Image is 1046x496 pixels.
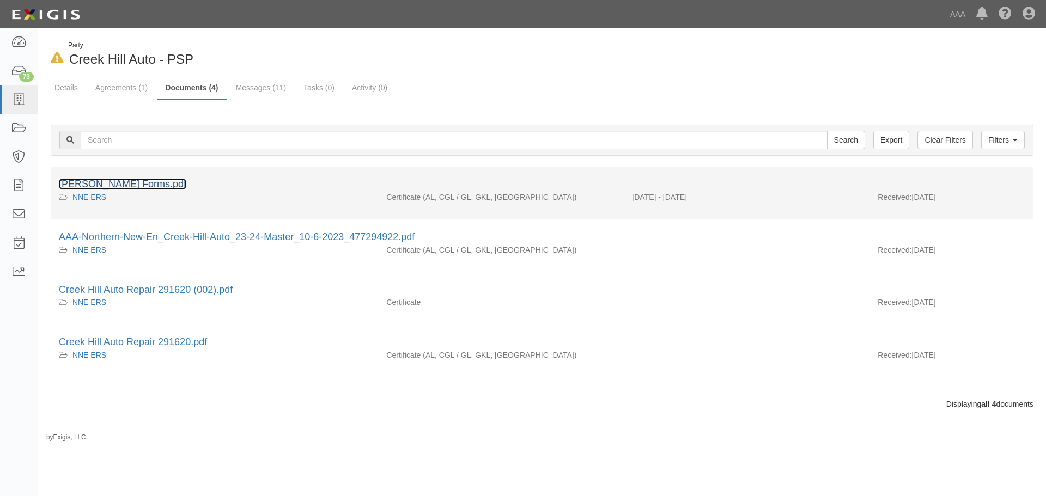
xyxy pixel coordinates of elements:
[46,41,534,69] div: Creek Hill Auto - PSP
[917,131,972,149] a: Clear Filters
[59,336,207,347] a: Creek Hill Auto Repair 291620.pdf
[59,350,370,360] div: NNE ERS
[59,177,1025,192] div: ACORD Forms.pdf
[295,77,343,99] a: Tasks (0)
[878,192,911,203] p: Received:
[344,77,396,99] a: Activity (0)
[59,192,370,203] div: NNE ERS
[42,399,1042,409] div: Displaying documents
[8,5,83,25] img: logo-5460c22ac91f19d4615b14bd174203de0afe785f0fc80cf4dbbc73dc1793850b.png
[945,3,971,25] a: AAA
[869,350,1033,366] div: [DATE]
[981,400,996,408] b: all 4
[72,298,106,307] a: NNE ERS
[53,433,86,441] a: Exigis, LLC
[46,77,86,99] a: Details
[59,231,415,242] a: AAA-Northern-New-En_Creek-Hill-Auto_23-24-Master_10-6-2023_477294922.pdf
[624,297,869,297] div: Effective - Expiration
[873,131,909,149] a: Export
[46,433,86,442] small: by
[59,230,1025,244] div: AAA-Northern-New-En_Creek-Hill-Auto_23-24-Master_10-6-2023_477294922.pdf
[378,244,624,255] div: Auto Liability Commercial General Liability / Garage Liability Garage Keepers Liability On-Hook
[228,77,295,99] a: Messages (11)
[869,244,1033,261] div: [DATE]
[19,72,34,82] div: 73
[59,335,1025,350] div: Creek Hill Auto Repair 291620.pdf
[59,284,233,295] a: Creek Hill Auto Repair 291620 (002).pdf
[59,283,1025,297] div: Creek Hill Auto Repair 291620 (002).pdf
[69,52,193,66] span: Creek Hill Auto - PSP
[59,297,370,308] div: NNE ERS
[999,8,1012,21] i: Help Center - Complianz
[378,192,624,203] div: Auto Liability Commercial General Liability / Garage Liability Garage Keepers Liability On-Hook
[157,77,226,100] a: Documents (4)
[869,192,1033,208] div: [DATE]
[72,193,106,201] a: NNE ERS
[878,244,911,255] p: Received:
[378,297,624,308] div: Certificate
[624,192,869,203] div: Effective 08/26/2024 - Expiration 08/26/2025
[981,131,1025,149] a: Filters
[378,350,624,360] div: Auto Liability Commercial General Liability / Garage Liability Garage Keepers Liability On-Hook
[72,351,106,359] a: NNE ERS
[827,131,865,149] input: Search
[51,52,64,64] i: In Default since 09/09/2025
[87,77,156,99] a: Agreements (1)
[59,244,370,255] div: NNE ERS
[869,297,1033,313] div: [DATE]
[81,131,828,149] input: Search
[878,297,911,308] p: Received:
[72,246,106,254] a: NNE ERS
[878,350,911,360] p: Received:
[59,179,186,189] a: [PERSON_NAME] Forms.pdf
[68,41,193,50] div: Party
